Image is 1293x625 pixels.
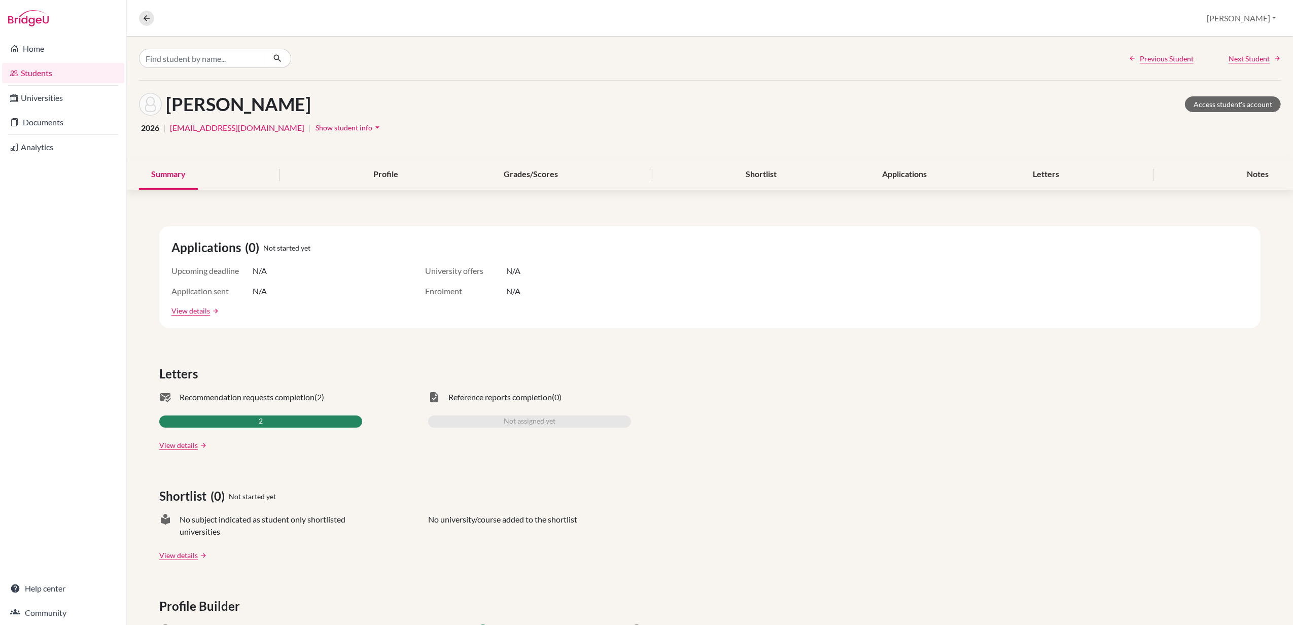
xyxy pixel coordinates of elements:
[211,487,229,505] span: (0)
[171,265,253,277] span: Upcoming deadline
[263,242,310,253] span: Not started yet
[2,63,124,83] a: Students
[2,137,124,157] a: Analytics
[198,552,207,559] a: arrow_forward
[159,487,211,505] span: Shortlist
[139,49,265,68] input: Find student by name...
[316,123,372,132] span: Show student info
[159,440,198,450] a: View details
[315,120,383,135] button: Show student infoarrow_drop_down
[1185,96,1281,112] a: Access student's account
[180,513,362,538] span: No subject indicated as student only shortlisted universities
[210,307,219,315] a: arrow_forward
[1229,53,1281,64] a: Next Student
[1229,53,1270,64] span: Next Student
[733,160,789,190] div: Shortlist
[2,603,124,623] a: Community
[2,578,124,599] a: Help center
[1129,53,1194,64] a: Previous Student
[245,238,263,257] span: (0)
[171,238,245,257] span: Applications
[1235,160,1281,190] div: Notes
[425,265,506,277] span: University offers
[166,93,311,115] h1: [PERSON_NAME]
[141,122,159,134] span: 2026
[253,285,267,297] span: N/A
[171,305,210,316] a: View details
[159,391,171,403] span: mark_email_read
[180,391,314,403] span: Recommendation requests completion
[139,93,162,116] img: Aryaveer Baljee's avatar
[259,415,263,428] span: 2
[1021,160,1071,190] div: Letters
[1202,9,1281,28] button: [PERSON_NAME]
[425,285,506,297] span: Enrolment
[492,160,570,190] div: Grades/Scores
[870,160,939,190] div: Applications
[552,391,562,403] span: (0)
[159,513,171,538] span: local_library
[428,513,577,538] p: No university/course added to the shortlist
[448,391,552,403] span: Reference reports completion
[159,365,202,383] span: Letters
[253,265,267,277] span: N/A
[198,442,207,449] a: arrow_forward
[1140,53,1194,64] span: Previous Student
[163,122,166,134] span: |
[159,550,198,561] a: View details
[361,160,410,190] div: Profile
[229,491,276,502] span: Not started yet
[2,39,124,59] a: Home
[171,285,253,297] span: Application sent
[428,391,440,403] span: task
[8,10,49,26] img: Bridge-U
[506,265,520,277] span: N/A
[2,88,124,108] a: Universities
[372,122,382,132] i: arrow_drop_down
[2,112,124,132] a: Documents
[314,391,324,403] span: (2)
[159,597,244,615] span: Profile Builder
[170,122,304,134] a: [EMAIL_ADDRESS][DOMAIN_NAME]
[504,415,555,428] span: Not assigned yet
[506,285,520,297] span: N/A
[139,160,198,190] div: Summary
[308,122,311,134] span: |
